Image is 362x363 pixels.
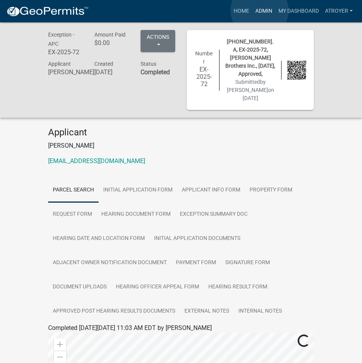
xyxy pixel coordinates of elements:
[48,61,71,67] span: Applicant
[97,202,175,227] a: Hearing Document Form
[48,127,314,138] h4: Applicant
[48,178,99,203] a: Parcel search
[227,79,274,101] span: Submitted on [DATE]
[245,178,297,203] a: Property Form
[322,4,356,18] a: atroyer
[194,66,213,88] h6: EX-2025-72
[48,251,171,275] a: Adjacent Owner Notification Document
[275,4,322,18] a: My Dashboard
[48,299,180,324] a: Approved Post Hearing Results Documents
[141,61,156,67] span: Status
[180,299,234,324] a: External Notes
[94,32,126,38] span: Amount Paid
[48,141,314,150] p: [PERSON_NAME]
[175,202,252,227] a: Exception Summary Doc
[231,4,252,18] a: Home
[94,61,113,67] span: Created
[48,157,145,165] a: [EMAIL_ADDRESS][DOMAIN_NAME]
[111,275,204,300] a: Hearing Officer Appeal Form
[234,299,287,324] a: Internal Notes
[252,4,275,18] a: Admin
[54,338,66,351] div: Zoom in
[48,202,97,227] a: Request Form
[94,68,129,76] h6: [DATE]
[177,178,245,203] a: Applicant Info Form
[99,178,177,203] a: Initial Application Form
[204,275,272,300] a: Hearing Result Form
[141,30,175,52] button: Actions
[48,48,83,56] h6: EX-2025-72
[54,351,66,363] div: Zoom out
[149,226,245,251] a: Initial Application Documents
[48,68,83,76] h6: [PERSON_NAME]
[48,32,74,47] span: Exception - APC
[171,251,221,275] a: Payment Form
[195,50,213,65] span: Number
[141,68,170,76] strong: Completed
[48,275,111,300] a: Document Uploads
[287,61,306,80] img: QR code
[94,39,129,47] h6: $0.00
[48,226,149,251] a: Hearing Date and Location Form
[48,324,212,331] span: Completed [DATE][DATE] 11:03 AM EDT by [PERSON_NAME]
[221,251,275,275] a: Signature Form
[225,38,275,77] span: [PHONE_NUMBER].A, EX-2025-72, [PERSON_NAME] Brothers Inc., [DATE], Approved,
